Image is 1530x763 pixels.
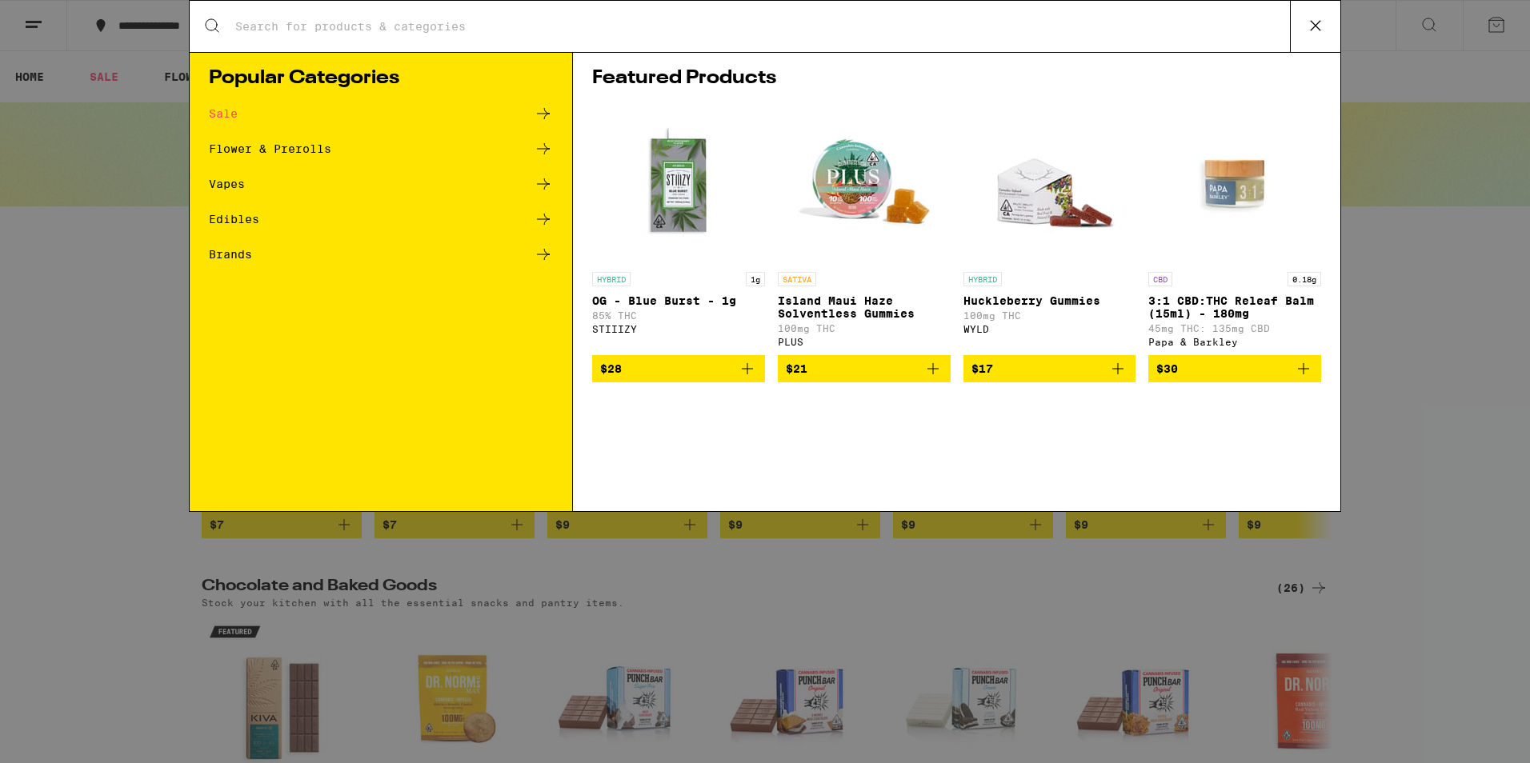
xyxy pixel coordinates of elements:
p: OG - Blue Burst - 1g [592,294,765,307]
div: Brands [209,249,252,260]
div: Edibles [209,214,259,225]
p: 85% THC [592,310,765,321]
p: 1g [746,272,765,286]
div: PLUS [778,337,951,347]
p: 3:1 CBD:THC Releaf Balm (15ml) - 180mg [1148,294,1321,320]
div: Sale [209,108,238,119]
img: WYLD - Huckleberry Gummies [969,104,1129,264]
h1: Popular Categories [209,69,553,88]
a: Open page for OG - Blue Burst - 1g from STIIIZY [592,104,765,355]
button: Add to bag [592,355,765,382]
p: SATIVA [778,272,816,286]
a: Open page for Huckleberry Gummies from WYLD [963,104,1136,355]
span: $21 [786,362,807,375]
p: Island Maui Haze Solventless Gummies [778,294,951,320]
span: $30 [1156,362,1178,375]
img: Papa & Barkley - 3:1 CBD:THC Releaf Balm (15ml) - 180mg [1155,104,1315,264]
p: 45mg THC: 135mg CBD [1148,323,1321,334]
button: Add to bag [778,355,951,382]
input: Search for products & categories [234,19,1290,34]
a: Flower & Prerolls [209,139,553,158]
p: HYBRID [592,272,631,286]
p: HYBRID [963,272,1002,286]
p: CBD [1148,272,1172,286]
a: Vapes [209,174,553,194]
p: 0.18g [1288,272,1321,286]
a: Sale [209,104,553,123]
h1: Featured Products [592,69,1321,88]
a: Open page for 3:1 CBD:THC Releaf Balm (15ml) - 180mg from Papa & Barkley [1148,104,1321,355]
span: $28 [600,362,622,375]
div: Papa & Barkley [1148,337,1321,347]
div: Flower & Prerolls [209,143,331,154]
div: Vapes [209,178,245,190]
img: PLUS - Island Maui Haze Solventless Gummies [784,104,944,264]
p: 100mg THC [778,323,951,334]
div: WYLD [963,324,1136,334]
img: STIIIZY - OG - Blue Burst - 1g [599,104,759,264]
a: Open page for Island Maui Haze Solventless Gummies from PLUS [778,104,951,355]
a: Edibles [209,210,553,229]
button: Add to bag [1148,355,1321,382]
span: $17 [971,362,993,375]
span: Hi. Need any help? [10,11,115,24]
p: Huckleberry Gummies [963,294,1136,307]
p: 100mg THC [963,310,1136,321]
button: Add to bag [963,355,1136,382]
div: STIIIZY [592,324,765,334]
a: Brands [209,245,553,264]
